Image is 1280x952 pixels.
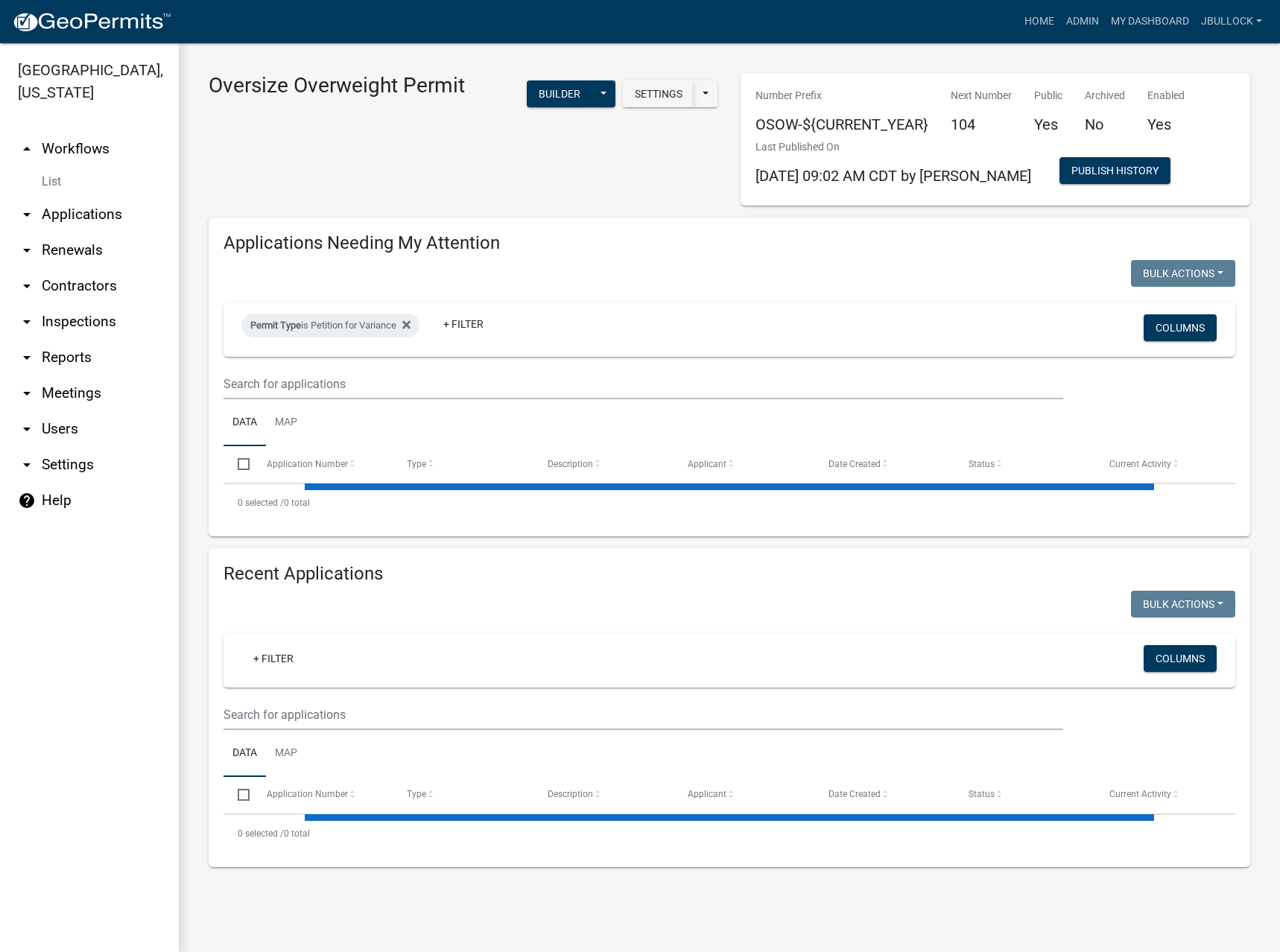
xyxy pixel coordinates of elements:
span: Current Activity [1109,459,1171,469]
i: help [18,492,36,510]
div: 0 total [224,815,1235,852]
datatable-header-cell: Applicant [674,777,814,813]
h5: Yes [1147,115,1185,133]
a: Map [266,730,306,778]
datatable-header-cell: Select [224,446,252,482]
p: Enabled [1147,88,1185,104]
i: arrow_drop_down [18,206,36,223]
i: arrow_drop_down [18,313,36,331]
span: Date Created [828,789,881,799]
datatable-header-cell: Select [224,777,252,813]
button: Settings [623,80,694,107]
datatable-header-cell: Description [533,777,674,813]
h5: No [1085,115,1125,133]
div: is Petition for Variance [241,314,419,337]
input: Search for applications [224,699,1063,730]
span: Status [969,459,995,469]
button: Columns [1144,645,1217,672]
span: 0 selected / [238,828,284,839]
span: Description [548,789,593,799]
datatable-header-cell: Type [393,446,533,482]
datatable-header-cell: Application Number [252,446,393,482]
span: Type [407,459,426,469]
button: Bulk Actions [1131,260,1235,287]
span: Application Number [267,459,348,469]
a: + Filter [431,311,495,337]
span: Type [407,789,426,799]
p: Archived [1085,88,1125,104]
datatable-header-cell: Status [954,777,1095,813]
a: Home [1018,7,1060,36]
h4: Recent Applications [224,563,1235,585]
a: Data [224,730,266,778]
input: Search for applications [224,369,1063,399]
span: Applicant [688,789,726,799]
span: Status [969,789,995,799]
datatable-header-cell: Description [533,446,674,482]
p: Next Number [951,88,1012,104]
h5: 104 [951,115,1012,133]
i: arrow_drop_down [18,384,36,402]
a: Map [266,399,306,447]
datatable-header-cell: Status [954,446,1095,482]
button: Publish History [1059,157,1170,184]
button: Builder [527,80,592,107]
datatable-header-cell: Applicant [674,446,814,482]
button: Bulk Actions [1131,591,1235,618]
p: Public [1034,88,1062,104]
datatable-header-cell: Type [393,777,533,813]
a: jbullock [1195,7,1268,36]
h5: Yes [1034,115,1062,133]
i: arrow_drop_down [18,241,36,259]
button: Columns [1144,314,1217,341]
span: Date Created [828,459,881,469]
span: Current Activity [1109,789,1171,799]
span: Application Number [267,789,348,799]
div: 0 total [224,484,1235,521]
i: arrow_drop_down [18,420,36,438]
a: Data [224,399,266,447]
datatable-header-cell: Date Created [814,446,954,482]
span: 0 selected / [238,498,284,508]
p: Last Published On [755,139,1031,155]
h5: OSOW-${CURRENT_YEAR} [755,115,928,133]
datatable-header-cell: Current Activity [1094,446,1235,482]
datatable-header-cell: Current Activity [1094,777,1235,813]
i: arrow_drop_down [18,349,36,366]
a: + Filter [241,645,305,672]
i: arrow_drop_down [18,277,36,295]
i: arrow_drop_up [18,140,36,158]
a: My Dashboard [1105,7,1195,36]
h4: Applications Needing My Attention [224,232,1235,254]
p: Number Prefix [755,88,928,104]
span: Permit Type [250,320,301,331]
span: Description [548,459,593,469]
a: Admin [1060,7,1105,36]
wm-modal-confirm: Workflow Publish History [1059,166,1170,178]
datatable-header-cell: Date Created [814,777,954,813]
span: Applicant [688,459,726,469]
i: arrow_drop_down [18,456,36,474]
span: [DATE] 09:02 AM CDT by [PERSON_NAME] [755,167,1031,185]
datatable-header-cell: Application Number [252,777,393,813]
h3: Oversize Overweight Permit [209,73,465,98]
